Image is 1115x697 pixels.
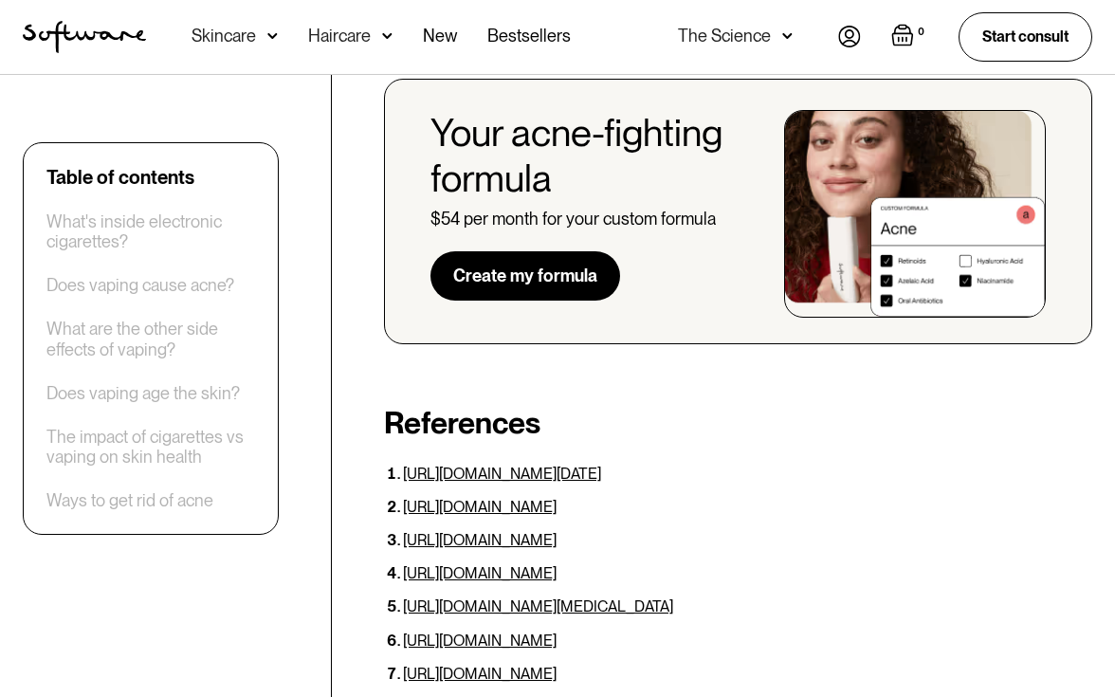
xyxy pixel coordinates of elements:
[46,491,213,512] a: Ways to get rid of acne
[46,276,234,297] a: Does vaping cause acne?
[267,27,278,46] img: arrow down
[46,166,194,189] div: Table of contents
[782,27,793,46] img: arrow down
[403,465,601,483] a: [URL][DOMAIN_NAME][DATE]
[430,110,755,201] div: Your acne-fighting formula
[192,27,256,46] div: Skincare
[403,564,557,582] a: [URL][DOMAIN_NAME]
[403,498,557,516] a: [URL][DOMAIN_NAME]
[46,383,240,404] a: Does vaping age the skin?
[430,251,620,301] a: Create my formula
[959,12,1092,61] a: Start consult
[384,405,1092,441] h2: References
[308,27,371,46] div: Haircare
[403,665,557,683] a: [URL][DOMAIN_NAME]
[403,597,673,615] a: [URL][DOMAIN_NAME][MEDICAL_DATA]
[430,209,716,229] div: $54 per month for your custom formula
[382,27,393,46] img: arrow down
[403,632,557,650] a: [URL][DOMAIN_NAME]
[23,21,146,53] a: home
[46,427,255,468] a: The impact of cigarettes vs vaping on skin health
[678,27,771,46] div: The Science
[46,320,255,360] a: What are the other side effects of vaping?
[891,24,928,50] a: Open empty cart
[914,24,928,41] div: 0
[403,531,557,549] a: [URL][DOMAIN_NAME]
[23,21,146,53] img: Software Logo
[46,211,255,252] a: What's inside electronic cigarettes?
